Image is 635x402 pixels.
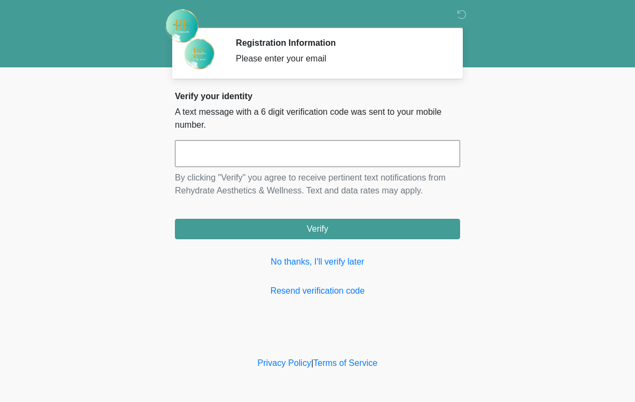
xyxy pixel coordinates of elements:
div: Please enter your email [236,52,444,65]
button: Verify [175,219,460,239]
img: Agent Avatar [183,38,215,70]
a: No thanks, I'll verify later [175,255,460,268]
a: Terms of Service [313,358,377,368]
a: Privacy Policy [258,358,312,368]
p: By clicking "Verify" you agree to receive pertinent text notifications from Rehydrate Aesthetics ... [175,171,460,197]
p: A text message with a 6 digit verification code was sent to your mobile number. [175,106,460,131]
a: Resend verification code [175,285,460,297]
a: | [311,358,313,368]
h2: Verify your identity [175,91,460,101]
img: Rehydrate Aesthetics & Wellness Logo [164,8,200,44]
